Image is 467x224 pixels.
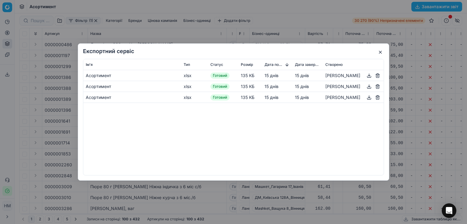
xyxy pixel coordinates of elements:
[241,95,254,100] font: 135 КБ
[83,48,134,54] font: Експортний сервіс
[265,95,278,100] font: 15 днів
[86,84,111,89] font: Асортимент
[86,95,111,100] font: Асортимент
[265,84,278,89] font: 15 днів
[325,73,360,78] font: [PERSON_NAME]
[86,62,93,67] font: Ім'я
[184,73,192,78] font: xlsx
[213,95,227,100] font: Готовий
[210,62,223,67] font: Статус
[265,62,289,67] font: Дата початку
[241,73,254,78] font: 135 КБ
[325,84,360,89] font: [PERSON_NAME]
[213,73,227,78] font: Готовий
[325,62,343,67] font: Створено
[295,95,309,100] font: 15 днів
[184,84,192,89] font: xlsx
[184,95,192,100] font: xlsx
[86,73,111,78] font: Асортимент
[284,62,290,68] button: Сортовано за датою початку у порядку спадання
[265,73,278,78] font: 15 днів
[184,62,190,67] font: Тип
[241,84,254,89] font: 135 КБ
[295,73,309,78] font: 15 днів
[295,62,327,67] font: Дата завершення
[325,95,360,100] font: [PERSON_NAME]
[213,84,227,89] font: Готовий
[295,84,309,89] font: 15 днів
[241,62,253,67] font: Розмір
